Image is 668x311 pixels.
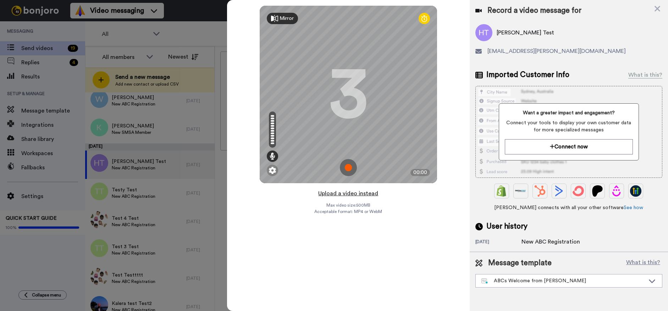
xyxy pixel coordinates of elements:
span: Connect your tools to display your own customer data for more specialized messages [505,119,633,133]
span: Want a greater impact and engagement? [505,109,633,116]
div: [DATE] [475,239,521,246]
span: [EMAIL_ADDRESS][PERSON_NAME][DOMAIN_NAME] [487,47,626,55]
span: User history [486,221,528,232]
div: New ABC Registration [521,238,580,246]
div: 3 [329,68,368,121]
span: Message template [488,258,552,268]
img: Hubspot [534,185,546,197]
img: Shopify [496,185,507,197]
a: See how [624,205,643,210]
span: [PERSON_NAME] connects with all your other software [475,204,662,211]
div: What is this? [628,71,662,79]
img: ActiveCampaign [553,185,565,197]
span: Max video size: 500 MB [326,202,370,208]
img: Ontraport [515,185,526,197]
button: Connect now [505,139,633,154]
div: 00:00 [410,169,430,176]
img: ConvertKit [573,185,584,197]
button: Upload a video instead [316,189,380,198]
img: Patreon [592,185,603,197]
button: What is this? [624,258,662,268]
img: ic_gear.svg [269,167,276,174]
div: ABCs Welcome from [PERSON_NAME] [481,277,645,284]
img: GoHighLevel [630,185,641,197]
span: Acceptable format: MP4 or WebM [314,209,382,214]
span: Imported Customer Info [486,70,569,80]
img: Drip [611,185,622,197]
img: ic_record_start.svg [340,159,357,176]
img: nextgen-template.svg [481,278,488,284]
